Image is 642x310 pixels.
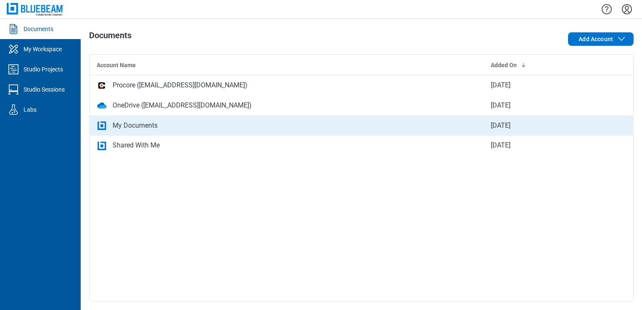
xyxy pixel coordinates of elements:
[7,63,20,76] svg: Studio Projects
[484,136,593,156] td: [DATE]
[579,35,613,43] span: Add Account
[89,31,132,44] h1: Documents
[7,103,20,116] svg: Labs
[484,95,593,116] td: [DATE]
[113,80,247,90] div: Procore ([EMAIL_ADDRESS][DOMAIN_NAME])
[7,22,20,36] svg: Documents
[484,75,593,95] td: [DATE]
[7,3,64,15] img: Bluebeam, Inc.
[97,61,477,69] div: Account Name
[568,32,634,46] button: Add Account
[484,116,593,136] td: [DATE]
[24,25,53,33] div: Documents
[24,105,37,114] div: Labs
[24,85,65,94] div: Studio Sessions
[113,100,252,110] div: OneDrive ([EMAIL_ADDRESS][DOMAIN_NAME])
[113,121,158,131] div: My Documents
[89,55,633,156] table: bb-data-table
[24,65,63,74] div: Studio Projects
[491,61,586,69] div: Added On
[7,42,20,56] svg: My Workspace
[113,140,160,150] div: Shared With Me
[7,83,20,96] svg: Studio Sessions
[24,45,62,53] div: My Workspace
[620,2,634,16] button: Settings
